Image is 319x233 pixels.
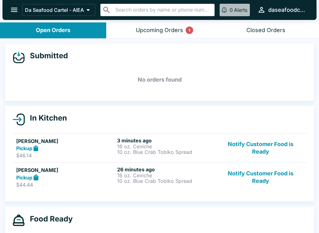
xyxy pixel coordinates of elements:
[113,6,212,14] input: Search orders by name or phone number
[117,144,216,149] p: 16 oz. Ceviche
[255,3,309,17] button: daseafoodcartel
[16,166,115,174] h5: [PERSON_NAME]
[25,113,67,123] h4: In Kitchen
[12,133,307,163] a: [PERSON_NAME]Pickup$46.143 minutes ago16 oz. Ceviche10 oz. Blue Crab Tobiko SpreadNotify Customer...
[25,7,84,13] p: Da Seafood Cartel - AIEA
[136,27,183,34] div: Upcoming Orders
[22,4,95,16] button: Da Seafood Cartel - AIEA
[117,173,216,178] p: 16 oz. Ceviche
[25,51,68,60] h4: Submitted
[230,7,233,13] p: 0
[16,137,115,145] h5: [PERSON_NAME]
[16,145,32,151] strong: Pickup
[188,27,190,33] p: 1
[16,174,32,181] strong: Pickup
[6,2,22,18] button: open drawer
[117,166,216,173] h6: 26 minutes ago
[234,7,247,13] p: Alerts
[117,137,216,144] h6: 3 minutes ago
[36,27,70,34] div: Open Orders
[25,214,73,224] h4: Food Ready
[12,162,307,192] a: [PERSON_NAME]Pickup$44.4426 minutes ago16 oz. Ceviche10 oz. Blue Crab Tobiko SpreadNotify Custome...
[117,149,216,155] p: 10 oz. Blue Crab Tobiko Spread
[246,27,285,34] div: Closed Orders
[117,178,216,184] p: 10 oz. Blue Crab Tobiko Spread
[268,6,307,14] div: daseafoodcartel
[16,182,115,188] p: $44.44
[12,69,307,91] h5: No orders found
[16,152,115,159] p: $46.14
[218,166,303,188] button: Notify Customer Food is Ready
[218,137,303,159] button: Notify Customer Food is Ready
